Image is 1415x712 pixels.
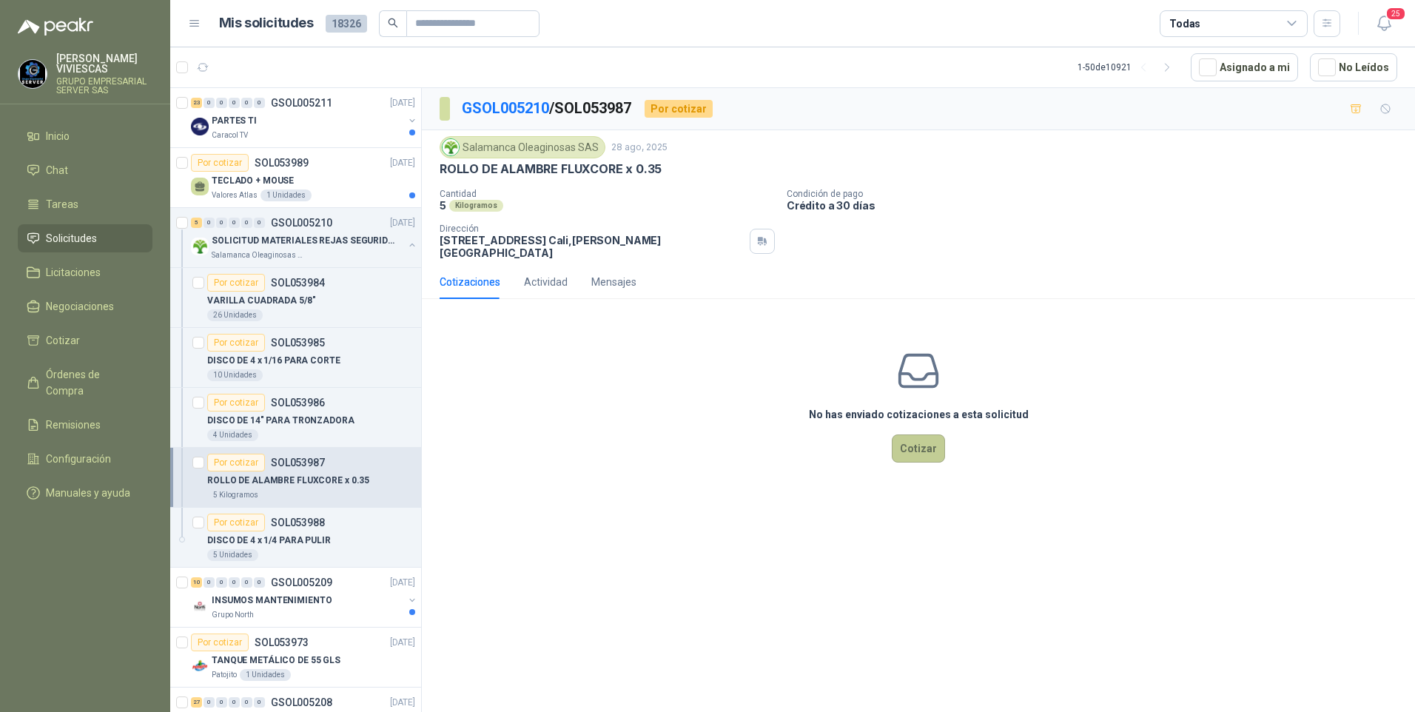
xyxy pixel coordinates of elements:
div: 10 [191,577,202,588]
p: SOL053986 [271,397,325,408]
div: Por cotizar [207,394,265,412]
p: 5 [440,199,446,212]
a: 23 0 0 0 0 0 GSOL005211[DATE] Company LogoPARTES TICaracol TV [191,94,418,141]
div: 26 Unidades [207,309,263,321]
p: Patojito [212,669,237,681]
p: SOL053988 [271,517,325,528]
a: Cotizar [18,326,152,355]
div: 0 [229,577,240,588]
p: GSOL005211 [271,98,332,108]
p: GSOL005208 [271,697,332,708]
p: SOL053984 [271,278,325,288]
p: Crédito a 30 días [787,199,1409,212]
a: Por cotizarSOL053985DISCO DE 4 x 1/16 PARA CORTE10 Unidades [170,328,421,388]
a: Inicio [18,122,152,150]
p: GRUPO EMPRESARIAL SERVER SAS [56,77,152,95]
a: 10 0 0 0 0 0 GSOL005209[DATE] Company LogoINSUMOS MANTENIMIENTOGrupo North [191,574,418,621]
h3: No has enviado cotizaciones a esta solicitud [809,406,1029,423]
button: Asignado a mi [1191,53,1298,81]
div: 10 Unidades [207,369,263,381]
span: Manuales y ayuda [46,485,130,501]
p: [DATE] [390,696,415,710]
p: ROLLO DE ALAMBRE FLUXCORE x 0.35 [207,474,369,488]
p: DISCO DE 4 x 1/16 PARA CORTE [207,354,340,368]
p: Valores Atlas [212,189,258,201]
p: [DATE] [390,96,415,110]
img: Logo peakr [18,18,93,36]
div: 0 [241,697,252,708]
div: Todas [1169,16,1200,32]
span: Órdenes de Compra [46,366,138,399]
img: Company Logo [19,60,47,88]
p: [DATE] [390,636,415,650]
div: 0 [241,218,252,228]
div: 0 [229,697,240,708]
p: [DATE] [390,216,415,230]
p: DISCO DE 14" PARA TRONZADORA [207,414,354,428]
span: 18326 [326,15,367,33]
p: VARILLA CUADRADA 5/8" [207,294,315,308]
p: GSOL005209 [271,577,332,588]
p: / SOL053987 [462,97,633,120]
p: TANQUE METÁLICO DE 55 GLS [212,654,340,668]
div: 1 - 50 de 10921 [1078,56,1179,79]
button: Cotizar [892,434,945,463]
a: Órdenes de Compra [18,360,152,405]
p: SOLICITUD MATERIALES REJAS SEGURIDAD - OFICINA [212,234,396,248]
span: 25 [1385,7,1406,21]
a: Licitaciones [18,258,152,286]
div: 0 [216,697,227,708]
div: 4 Unidades [207,429,258,441]
div: 5 [191,218,202,228]
div: 0 [254,218,265,228]
div: 0 [229,98,240,108]
p: [DATE] [390,576,415,590]
div: 0 [204,697,215,708]
button: 25 [1371,10,1397,37]
span: Licitaciones [46,264,101,281]
p: PARTES TI [212,114,257,128]
div: 0 [254,697,265,708]
img: Company Logo [191,118,209,135]
p: SOL053987 [271,457,325,468]
a: Por cotizarSOL053986DISCO DE 14" PARA TRONZADORA4 Unidades [170,388,421,448]
p: Dirección [440,224,744,234]
button: No Leídos [1310,53,1397,81]
div: 0 [254,98,265,108]
div: Por cotizar [207,454,265,471]
p: INSUMOS MANTENIMIENTO [212,594,332,608]
div: Por cotizar [645,100,713,118]
div: Por cotizar [207,514,265,531]
div: 0 [229,218,240,228]
div: Por cotizar [191,154,249,172]
span: Tareas [46,196,78,212]
span: Remisiones [46,417,101,433]
p: [STREET_ADDRESS] Cali , [PERSON_NAME][GEOGRAPHIC_DATA] [440,234,744,259]
h1: Mis solicitudes [219,13,314,34]
p: [PERSON_NAME] VIVIESCAS [56,53,152,74]
div: 0 [204,577,215,588]
span: Solicitudes [46,230,97,246]
span: Cotizar [46,332,80,349]
div: 0 [216,577,227,588]
span: Negociaciones [46,298,114,315]
div: Salamanca Oleaginosas SAS [440,136,605,158]
div: Por cotizar [191,634,249,651]
img: Company Logo [191,238,209,255]
div: 1 Unidades [261,189,312,201]
div: Kilogramos [449,200,503,212]
p: Grupo North [212,609,254,621]
p: Cantidad [440,189,775,199]
a: Por cotizarSOL053987ROLLO DE ALAMBRE FLUXCORE x 0.355 Kilogramos [170,448,421,508]
a: Negociaciones [18,292,152,320]
p: DISCO DE 4 x 1/4 PARA PULIR [207,534,331,548]
div: 0 [216,218,227,228]
div: 1 Unidades [240,669,291,681]
span: search [388,18,398,28]
a: GSOL005210 [462,99,549,117]
div: 0 [241,98,252,108]
div: Mensajes [591,274,636,290]
img: Company Logo [443,139,459,155]
p: Condición de pago [787,189,1409,199]
div: 27 [191,697,202,708]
